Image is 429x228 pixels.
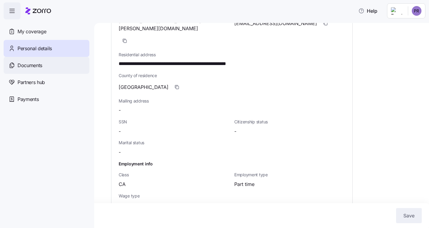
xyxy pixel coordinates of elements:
span: Residential address [119,52,345,58]
a: My coverage [4,23,89,40]
h1: Employment info [119,161,345,167]
span: Hourly [119,201,134,209]
span: Mailing address [119,98,345,104]
a: Payments [4,91,89,108]
span: Documents [18,62,42,69]
span: Partners hub [18,79,45,86]
span: Citizenship status [234,119,345,125]
span: - [119,106,121,114]
a: Documents [4,57,89,74]
span: My coverage [18,28,46,35]
span: Class [119,172,229,178]
span: Marital status [119,140,229,146]
span: Part time [234,181,255,188]
span: - [234,128,236,135]
span: [GEOGRAPHIC_DATA] [119,83,168,91]
span: County of residence [119,73,345,79]
a: Personal details [4,40,89,57]
span: CA [119,181,126,188]
span: SSN [119,119,229,125]
span: Personal details [18,45,52,52]
span: [EMAIL_ADDRESS][DOMAIN_NAME] [234,20,317,27]
span: Save [403,212,415,219]
a: Partners hub [4,74,89,91]
span: Payments [18,96,39,103]
button: Help [354,5,382,17]
span: [PERSON_NAME][EMAIL_ADDRESS][PERSON_NAME][DOMAIN_NAME] [119,17,229,32]
img: 6e68b6663915b9c95a5eb120b1928f66 [412,6,421,16]
button: Save [396,208,422,223]
span: - [119,148,121,156]
span: Employment type [234,172,345,178]
span: Wage type [119,193,229,199]
span: - [119,128,121,135]
span: Help [358,7,377,15]
img: Employer logo [391,7,403,15]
